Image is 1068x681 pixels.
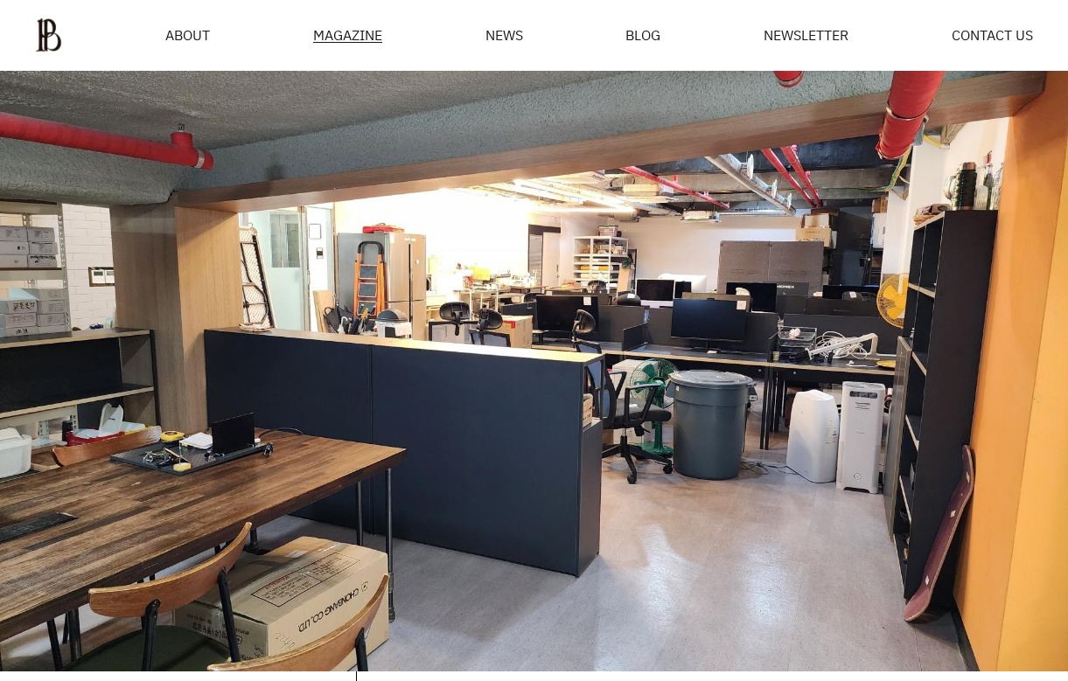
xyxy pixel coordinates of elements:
[165,28,210,42] a: ABOUT
[625,28,660,42] a: BLOG
[764,28,848,42] a: NEWSLETTER
[35,17,62,52] img: ba379d5522eb3.png
[485,28,523,42] a: NEWS
[952,28,1033,42] a: CONTACT US
[313,28,382,43] div: MAGAZINE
